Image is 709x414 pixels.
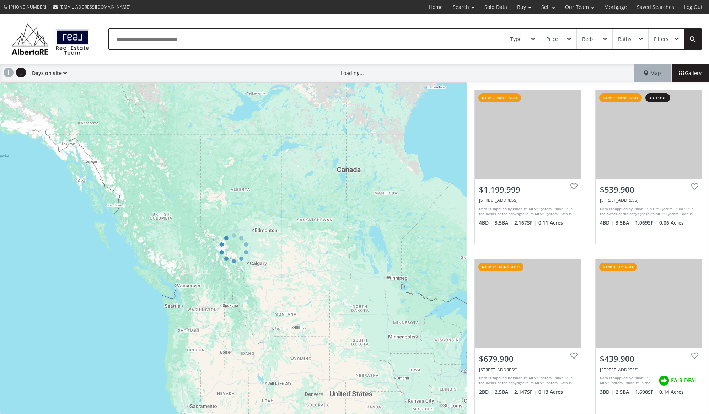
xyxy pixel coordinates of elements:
[634,64,671,82] div: Map
[600,197,697,203] div: 6022 Martingrove Road NE, Calgary, AB T3J 2M8
[616,388,633,396] span: 2.5 BA
[9,4,46,10] span: [PHONE_NUMBER]
[600,206,695,217] div: Data is supplied by Pillar 9™ MLS® System. Pillar 9™ is the owner of the copyright in its MLS® Sy...
[582,37,594,42] div: Beds
[341,70,364,77] div: Loading...
[654,37,668,42] div: Filters
[479,388,493,396] span: 2 BD
[659,219,684,226] span: 0.06 Acres
[546,37,558,42] div: Price
[671,64,709,82] div: Gallery
[635,219,657,226] span: 1,069 SF
[514,388,537,396] span: 2,147 SF
[479,375,575,386] div: Data is supplied by Pillar 9™ MLS® System. Pillar 9™ is the owner of the copyright in its MLS® Sy...
[600,375,655,386] div: Data is supplied by Pillar 9™ MLS® System. Pillar 9™ is the owner of the copyright in its MLS® Sy...
[588,82,709,252] a: new 2 mins ago3d tour$539,900[STREET_ADDRESS]Data is supplied by Pillar 9™ MLS® System. Pillar 9™...
[618,37,632,42] div: Baths
[479,353,576,364] div: $679,900
[659,388,684,396] span: 0.14 Acres
[510,37,522,42] div: Type
[8,21,93,57] img: Logo
[495,388,512,396] span: 2.5 BA
[514,219,537,226] span: 2,167 SF
[600,388,614,396] span: 3 BD
[538,388,563,396] span: 0.13 Acres
[600,219,614,226] span: 4 BD
[600,184,697,195] div: $539,900
[616,219,633,226] span: 3.5 BA
[467,82,588,252] a: new 2 mins ago$1,199,999[STREET_ADDRESS]Data is supplied by Pillar 9™ MLS® System. Pillar 9™ is t...
[671,377,697,384] span: FAIR DEAL
[657,373,671,388] img: rating icon
[479,184,576,195] div: $1,199,999
[538,219,563,226] span: 0.11 Acres
[479,367,576,373] div: 123 Springmere Drive, Chestermere, AB T1X 1K1
[600,367,697,373] div: 42 Spruce Road, Whitecourt, AB T7S 0C7
[644,70,661,77] span: Map
[600,353,697,364] div: $439,900
[50,0,134,14] a: [EMAIL_ADDRESS][DOMAIN_NAME]
[60,4,130,10] span: [EMAIL_ADDRESS][DOMAIN_NAME]
[479,219,493,226] span: 4 BD
[495,219,512,226] span: 3.5 BA
[679,70,702,77] span: Gallery
[635,388,657,396] span: 1,698 SF
[479,206,575,217] div: Data is supplied by Pillar 9™ MLS® System. Pillar 9™ is the owner of the copyright in its MLS® Sy...
[479,197,576,203] div: 13 Cranbrook Cove SE, Calgary, AB T3M 2S9
[28,64,67,82] div: Days on site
